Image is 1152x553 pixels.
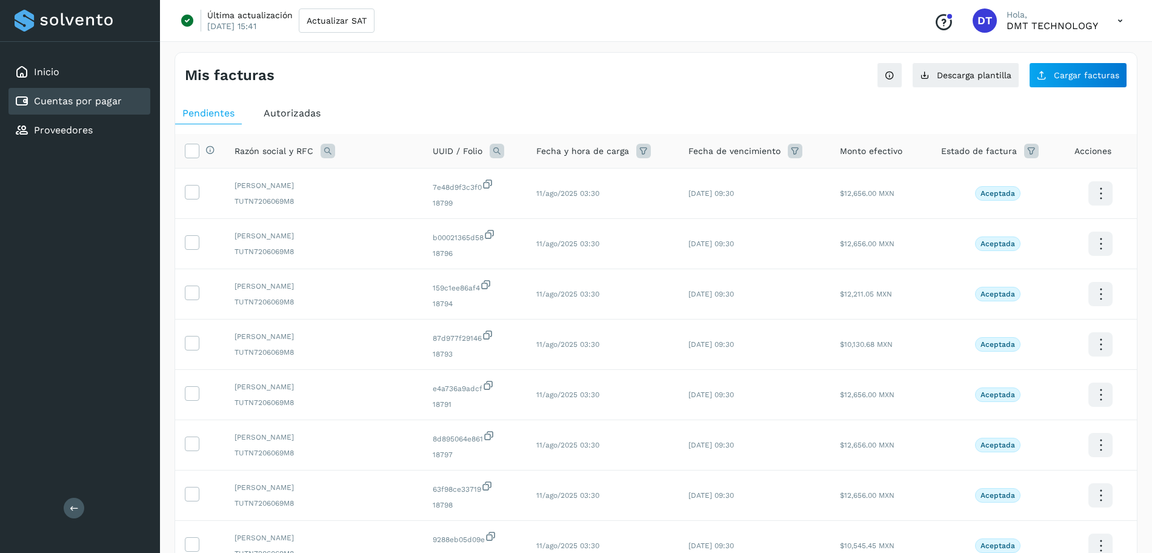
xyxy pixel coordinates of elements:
[688,340,734,349] span: [DATE] 09:30
[433,178,517,193] span: 7e48d9f3c3f0
[688,441,734,449] span: [DATE] 09:30
[182,107,235,119] span: Pendientes
[688,390,734,399] span: [DATE] 09:30
[235,482,413,493] span: [PERSON_NAME]
[536,491,599,500] span: 11/ago/2025 03:30
[235,246,413,257] span: TUTN7206069M8
[536,240,599,248] span: 11/ago/2025 03:30
[235,381,413,392] span: [PERSON_NAME]
[307,16,367,25] span: Actualizar SAT
[840,441,894,449] span: $12,656.00 MXN
[235,230,413,241] span: [PERSON_NAME]
[433,349,517,360] span: 18793
[688,491,734,500] span: [DATE] 09:30
[840,340,893,349] span: $10,130.68 MXN
[34,124,93,136] a: Proveedores
[433,380,517,394] span: e4a736a9adcf
[1007,20,1098,32] p: DMT TECHNOLOGY
[937,71,1011,79] span: Descarga plantilla
[235,331,413,342] span: [PERSON_NAME]
[941,145,1017,158] span: Estado de factura
[235,297,413,307] span: TUTN7206069M8
[688,189,734,198] span: [DATE] 09:30
[299,8,375,33] button: Actualizar SAT
[433,279,517,293] span: 159c1ee86af4
[536,340,599,349] span: 11/ago/2025 03:30
[536,145,629,158] span: Fecha y hora de carga
[1074,145,1111,158] span: Acciones
[688,240,734,248] span: [DATE] 09:30
[433,430,517,444] span: 8d895064e861
[840,541,894,550] span: $10,545.45 MXN
[840,145,902,158] span: Monto efectivo
[235,397,413,408] span: TUTN7206069M8
[536,290,599,298] span: 11/ago/2025 03:30
[1029,62,1127,88] button: Cargar facturas
[235,196,413,207] span: TUTN7206069M8
[34,95,122,107] a: Cuentas por pagar
[433,198,517,209] span: 18799
[840,240,894,248] span: $12,656.00 MXN
[235,447,413,458] span: TUTN7206069M8
[235,145,313,158] span: Razón social y RFC
[536,441,599,449] span: 11/ago/2025 03:30
[235,532,413,543] span: [PERSON_NAME]
[688,290,734,298] span: [DATE] 09:30
[8,59,150,85] div: Inicio
[34,66,59,78] a: Inicio
[536,541,599,550] span: 11/ago/2025 03:30
[8,117,150,144] div: Proveedores
[1007,10,1098,20] p: Hola,
[981,340,1015,349] p: Aceptada
[433,531,517,545] span: 9288eb05d09e
[235,180,413,191] span: [PERSON_NAME]
[235,281,413,292] span: [PERSON_NAME]
[433,145,482,158] span: UUID / Folio
[235,432,413,443] span: [PERSON_NAME]
[536,390,599,399] span: 11/ago/2025 03:30
[433,248,517,259] span: 18796
[688,145,781,158] span: Fecha de vencimiento
[235,347,413,358] span: TUTN7206069M8
[981,390,1015,399] p: Aceptada
[8,88,150,115] div: Cuentas por pagar
[1054,71,1119,79] span: Cargar facturas
[912,62,1019,88] button: Descarga plantilla
[433,229,517,243] span: b00021365d58
[264,107,321,119] span: Autorizadas
[536,189,599,198] span: 11/ago/2025 03:30
[688,541,734,550] span: [DATE] 09:30
[433,449,517,460] span: 18797
[185,67,275,84] h4: Mis facturas
[981,491,1015,500] p: Aceptada
[433,298,517,309] span: 18794
[981,541,1015,550] p: Aceptada
[981,189,1015,198] p: Aceptada
[981,290,1015,298] p: Aceptada
[433,480,517,495] span: 63f98ce33719
[981,240,1015,248] p: Aceptada
[840,491,894,500] span: $12,656.00 MXN
[235,498,413,509] span: TUTN7206069M8
[433,329,517,344] span: 87d977f29146
[207,10,293,21] p: Última actualización
[433,500,517,511] span: 18798
[207,21,256,32] p: [DATE] 15:41
[840,290,892,298] span: $12,211.05 MXN
[981,441,1015,449] p: Aceptada
[840,390,894,399] span: $12,656.00 MXN
[433,399,517,410] span: 18791
[840,189,894,198] span: $12,656.00 MXN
